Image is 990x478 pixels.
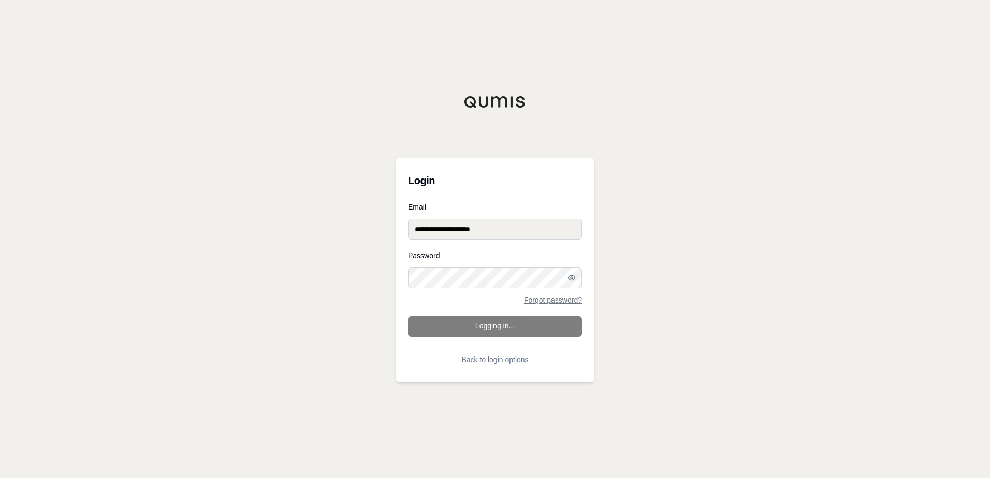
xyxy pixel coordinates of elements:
a: Forgot password? [524,296,582,304]
img: Qumis [464,96,526,108]
label: Password [408,252,582,259]
h3: Login [408,170,582,191]
label: Email [408,203,582,211]
button: Back to login options [408,349,582,370]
